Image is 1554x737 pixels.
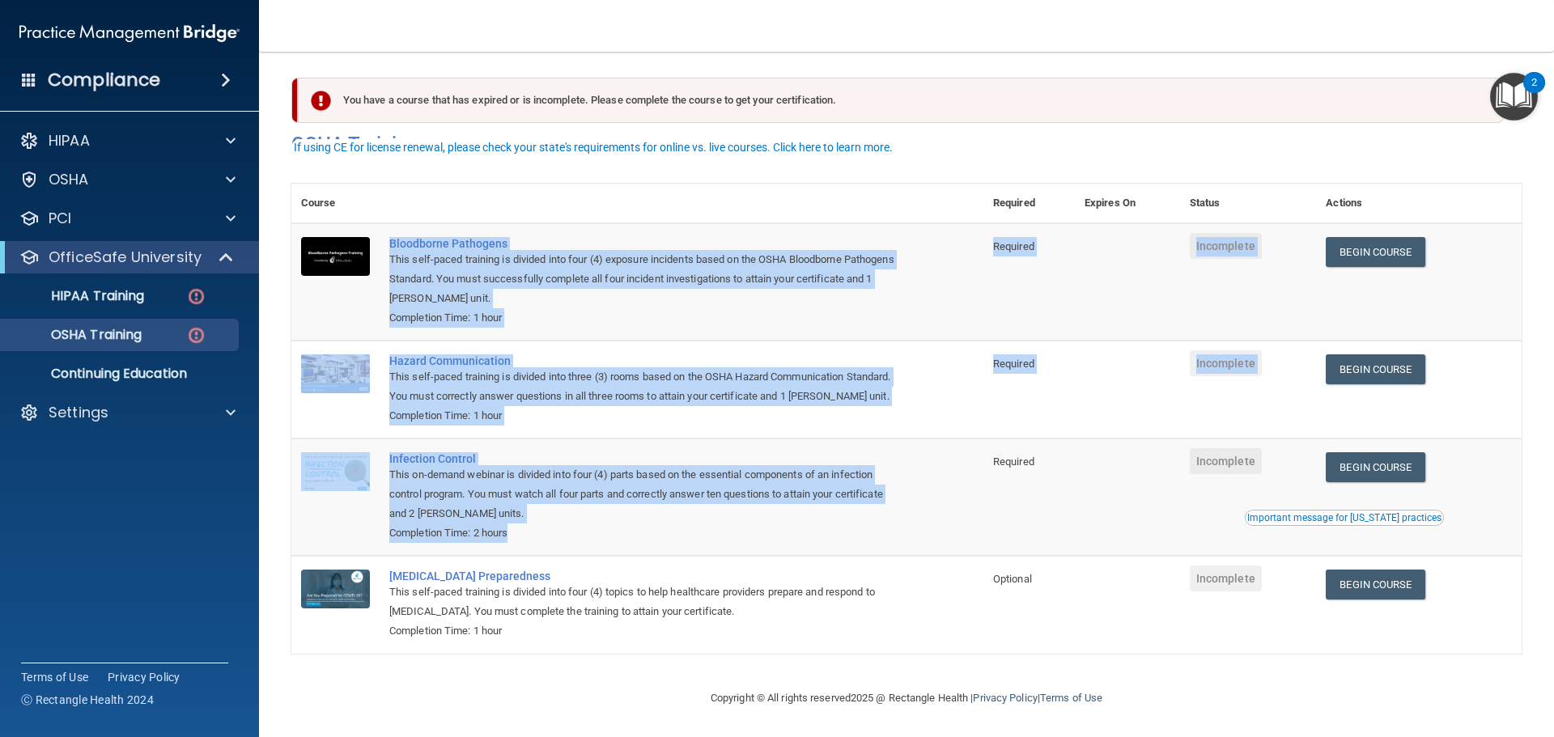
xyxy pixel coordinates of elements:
[19,209,236,228] a: PCI
[611,672,1202,724] div: Copyright © All rights reserved 2025 @ Rectangle Health | |
[983,184,1075,223] th: Required
[389,367,902,406] div: This self-paced training is divided into three (3) rooms based on the OSHA Hazard Communication S...
[291,184,380,223] th: Course
[389,308,902,328] div: Completion Time: 1 hour
[389,250,902,308] div: This self-paced training is divided into four (4) exposure incidents based on the OSHA Bloodborne...
[11,327,142,343] p: OSHA Training
[19,403,236,422] a: Settings
[993,240,1034,252] span: Required
[1247,513,1441,523] div: Important message for [US_STATE] practices
[298,78,1504,123] div: You have a course that has expired or is incomplete. Please complete the course to get your certi...
[49,248,202,267] p: OfficeSafe University
[291,133,1522,155] h4: OSHA Training
[186,286,206,307] img: danger-circle.6113f641.png
[1326,354,1424,384] a: Begin Course
[186,325,206,345] img: danger-circle.6113f641.png
[49,403,108,422] p: Settings
[1531,83,1537,104] div: 2
[1326,452,1424,482] a: Begin Course
[294,142,893,153] div: If using CE for license renewal, please check your state's requirements for online vs. live cours...
[19,17,240,49] img: PMB logo
[311,91,331,111] img: exclamation-circle-solid-danger.72ef9ffc.png
[11,288,144,304] p: HIPAA Training
[11,366,231,382] p: Continuing Education
[49,209,71,228] p: PCI
[1316,184,1522,223] th: Actions
[49,170,89,189] p: OSHA
[1190,565,1262,591] span: Incomplete
[389,406,902,426] div: Completion Time: 1 hour
[389,452,902,465] a: Infection Control
[48,69,160,91] h4: Compliance
[1040,692,1102,704] a: Terms of Use
[1190,448,1262,474] span: Incomplete
[1245,510,1444,526] button: Read this if you are a dental practitioner in the state of CA
[19,248,235,267] a: OfficeSafe University
[19,170,236,189] a: OSHA
[389,582,902,621] div: This self-paced training is divided into four (4) topics to help healthcare providers prepare and...
[19,131,236,150] a: HIPAA
[49,131,90,150] p: HIPAA
[389,621,902,641] div: Completion Time: 1 hour
[1190,350,1262,376] span: Incomplete
[1326,237,1424,267] a: Begin Course
[389,570,902,582] a: [MEDICAL_DATA] Preparedness
[1190,233,1262,259] span: Incomplete
[108,669,180,685] a: Privacy Policy
[389,237,902,250] a: Bloodborne Pathogens
[389,523,902,543] div: Completion Time: 2 hours
[993,358,1034,370] span: Required
[993,455,1034,468] span: Required
[21,669,88,685] a: Terms of Use
[1490,73,1538,121] button: Open Resource Center, 2 new notifications
[1075,184,1180,223] th: Expires On
[973,692,1037,704] a: Privacy Policy
[1326,570,1424,599] a: Begin Course
[389,354,902,367] a: Hazard Communication
[993,573,1032,585] span: Optional
[21,692,154,708] span: Ⓒ Rectangle Health 2024
[291,139,895,155] button: If using CE for license renewal, please check your state's requirements for online vs. live cours...
[389,465,902,523] div: This on-demand webinar is divided into four (4) parts based on the essential components of an inf...
[1180,184,1317,223] th: Status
